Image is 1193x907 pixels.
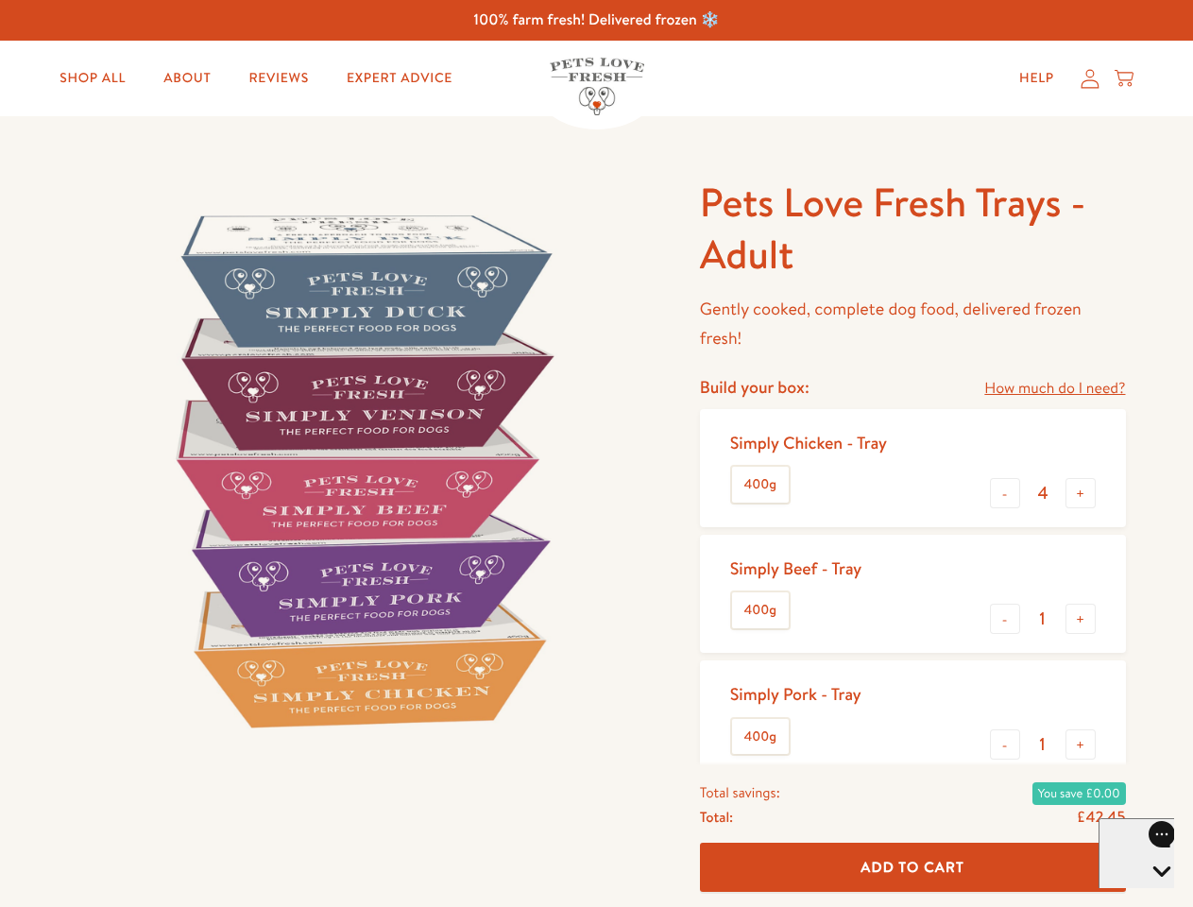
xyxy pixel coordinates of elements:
[990,729,1020,760] button: -
[550,58,644,115] img: Pets Love Fresh
[1032,782,1126,805] span: You save £0.00
[732,467,789,503] label: 400g
[1065,604,1096,634] button: +
[700,295,1126,352] p: Gently cooked, complete dog food, delivered frozen fresh!
[1065,729,1096,760] button: +
[233,60,323,97] a: Reviews
[68,177,655,763] img: Pets Love Fresh Trays - Adult
[1004,60,1069,97] a: Help
[984,376,1125,402] a: How much do I need?
[990,478,1020,508] button: -
[700,376,810,398] h4: Build your box:
[1099,818,1174,888] iframe: Gorgias live chat messenger
[730,557,861,579] div: Simply Beef - Tray
[1077,807,1126,828] span: £42.45
[700,177,1126,280] h1: Pets Love Fresh Trays - Adult
[861,857,964,877] span: Add To Cart
[700,843,1126,893] button: Add To Cart
[730,683,861,705] div: Simply Pork - Tray
[990,604,1020,634] button: -
[332,60,468,97] a: Expert Advice
[730,432,887,453] div: Simply Chicken - Tray
[732,592,789,628] label: 400g
[44,60,141,97] a: Shop All
[1065,478,1096,508] button: +
[700,780,780,805] span: Total savings:
[732,719,789,755] label: 400g
[148,60,226,97] a: About
[700,805,733,830] span: Total:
